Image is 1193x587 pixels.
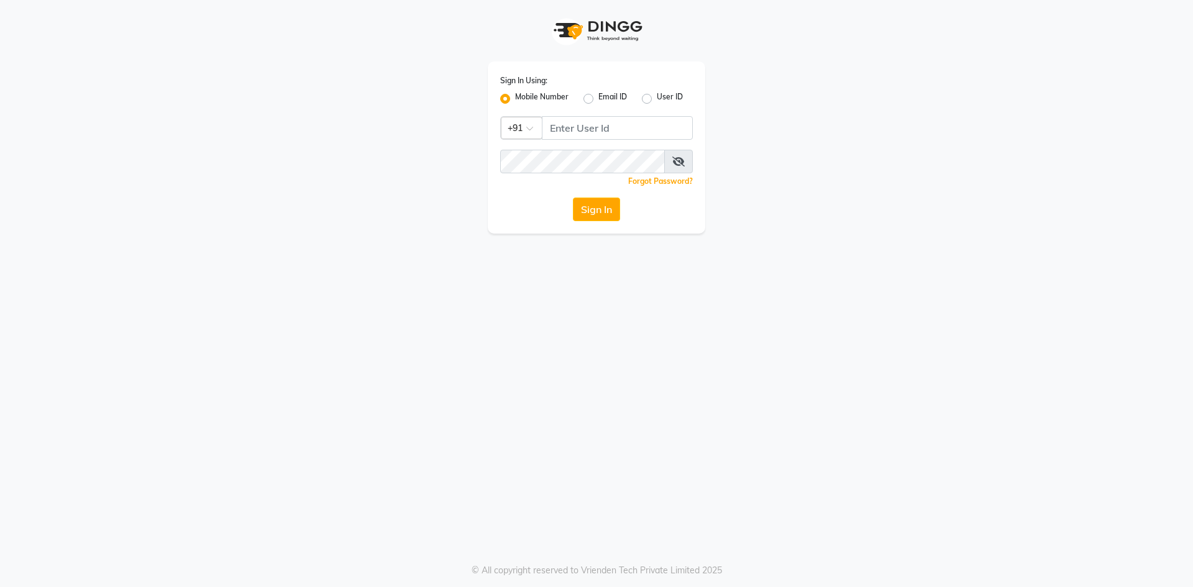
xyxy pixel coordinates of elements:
button: Sign In [573,198,620,221]
img: logo1.svg [547,12,646,49]
a: Forgot Password? [628,176,693,186]
input: Username [500,150,665,173]
label: Mobile Number [515,91,569,106]
label: Email ID [598,91,627,106]
input: Username [542,116,693,140]
label: User ID [657,91,683,106]
label: Sign In Using: [500,75,547,86]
